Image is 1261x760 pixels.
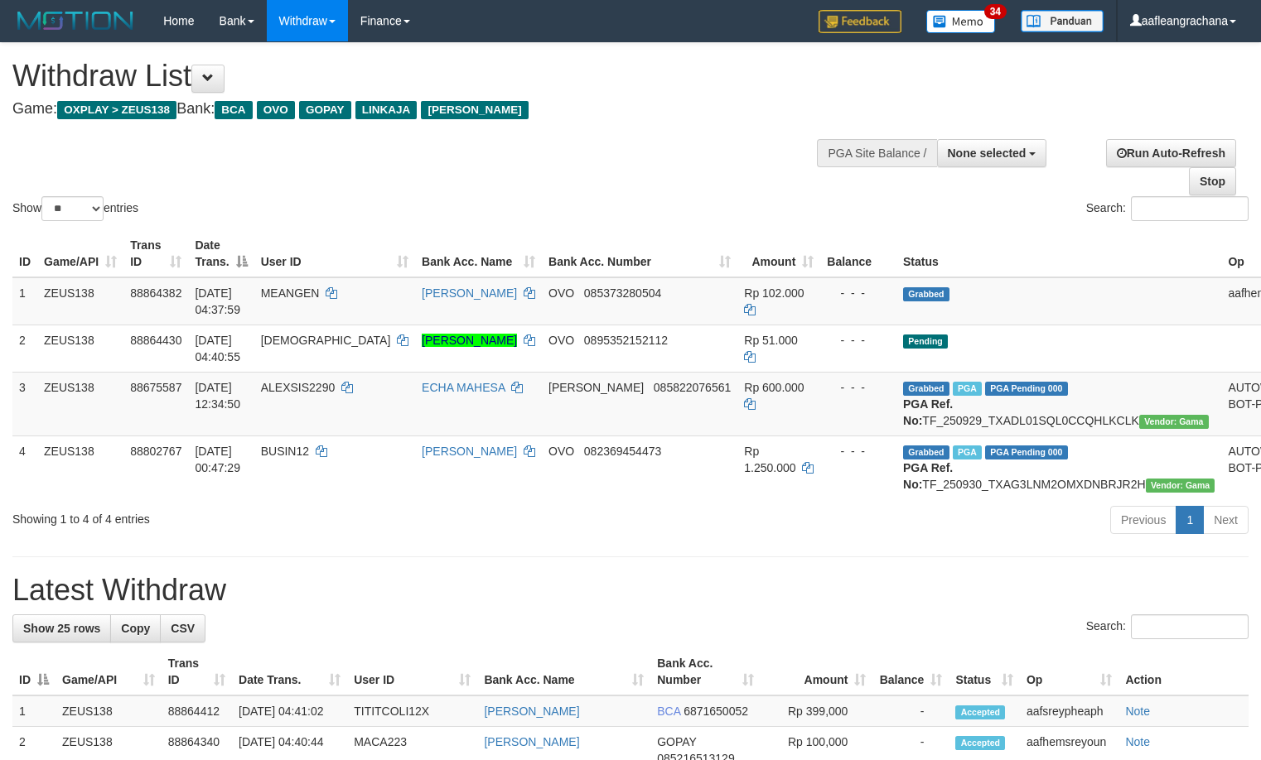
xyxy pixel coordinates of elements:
th: Bank Acc. Name: activate to sort column ascending [415,230,542,277]
a: ECHA MAHESA [422,381,505,394]
th: Amount: activate to sort column ascending [737,230,820,277]
span: Rp 51.000 [744,334,798,347]
a: Stop [1189,167,1236,195]
span: [PERSON_NAME] [421,101,528,119]
span: OVO [257,101,295,119]
span: 88864382 [130,286,181,300]
h1: Withdraw List [12,60,824,93]
span: [DATE] 04:40:55 [195,334,240,363]
span: OVO [548,286,574,300]
th: Game/API: activate to sort column ascending [56,648,162,695]
td: ZEUS138 [56,695,162,727]
td: [DATE] 04:41:02 [232,695,347,727]
td: TF_250929_TXADL01SQL0CCQHLKCLK [896,372,1221,435]
a: Copy [110,614,161,642]
span: Copy 0895352152112 to clipboard [584,334,668,347]
th: Status [896,230,1221,277]
span: 34 [984,4,1007,19]
th: Op: activate to sort column ascending [1020,648,1118,695]
span: Rp 1.250.000 [744,445,795,474]
span: Copy 6871650052 to clipboard [684,705,748,718]
td: 3 [12,372,37,435]
input: Search: [1131,614,1249,639]
span: None selected [948,147,1027,160]
td: 1 [12,695,56,727]
div: Showing 1 to 4 of 4 entries [12,504,513,527]
span: Grabbed [903,445,949,459]
a: [PERSON_NAME] [484,705,579,718]
span: 88675587 [130,381,181,394]
th: Trans ID: activate to sort column ascending [162,648,232,695]
img: Button%20Memo.svg [926,10,996,33]
span: [DEMOGRAPHIC_DATA] [261,334,391,347]
span: Show 25 rows [23,622,100,635]
th: Balance [820,230,896,277]
th: ID [12,230,37,277]
span: GOPAY [299,101,351,119]
a: [PERSON_NAME] [422,334,517,347]
th: Status: activate to sort column ascending [949,648,1020,695]
span: LINKAJA [355,101,418,119]
th: Amount: activate to sort column ascending [761,648,872,695]
span: [DATE] 04:37:59 [195,286,240,316]
span: Marked by aafsreyleap [953,445,982,459]
span: Vendor URL: https://trx31.1velocity.biz [1146,479,1215,493]
th: Date Trans.: activate to sort column descending [188,230,254,277]
a: Previous [1110,506,1176,534]
span: OVO [548,334,574,347]
td: 4 [12,435,37,499]
th: ID: activate to sort column descending [12,648,56,695]
span: Copy 085373280504 to clipboard [584,286,661,300]
span: Accepted [955,705,1005,719]
td: TITITCOLI12X [347,695,477,727]
span: PGA Pending [985,382,1068,396]
div: PGA Site Balance / [817,139,936,167]
th: Date Trans.: activate to sort column ascending [232,648,347,695]
td: 2 [12,325,37,372]
td: 1 [12,277,37,325]
span: MEANGEN [261,286,320,300]
th: Trans ID: activate to sort column ascending [123,230,188,277]
span: Rp 600.000 [744,381,804,394]
span: Marked by aafpengsreynich [953,382,982,396]
span: BUSIN12 [261,445,309,458]
th: Balance: activate to sort column ascending [872,648,949,695]
td: aafsreypheaph [1020,695,1118,727]
span: Rp 102.000 [744,286,804,300]
td: 88864412 [162,695,232,727]
button: None selected [937,139,1047,167]
div: - - - [827,285,890,301]
label: Search: [1086,614,1249,639]
span: [DATE] 12:34:50 [195,381,240,411]
h1: Latest Withdraw [12,574,1249,607]
td: Rp 399,000 [761,695,872,727]
th: Bank Acc. Number: activate to sort column ascending [542,230,737,277]
input: Search: [1131,196,1249,221]
td: TF_250930_TXAG3LNM2OMXDNBRJR2H [896,435,1221,499]
img: Feedback.jpg [819,10,901,33]
span: BCA [215,101,252,119]
span: Copy 085822076561 to clipboard [654,381,731,394]
span: OVO [548,445,574,458]
a: Note [1125,705,1150,718]
a: Note [1125,735,1150,748]
span: Pending [903,334,948,349]
th: User ID: activate to sort column ascending [347,648,477,695]
td: - [872,695,949,727]
th: Game/API: activate to sort column ascending [37,230,123,277]
span: Grabbed [903,382,949,396]
span: [PERSON_NAME] [548,381,644,394]
span: OXPLAY > ZEUS138 [57,101,176,119]
select: Showentries [41,196,104,221]
th: Action [1118,648,1249,695]
b: PGA Ref. No: [903,461,953,491]
label: Show entries [12,196,138,221]
span: Accepted [955,736,1005,750]
b: PGA Ref. No: [903,397,953,427]
a: [PERSON_NAME] [422,445,517,458]
td: ZEUS138 [37,325,123,372]
div: - - - [827,332,890,349]
span: Vendor URL: https://trx31.1velocity.biz [1139,415,1209,429]
a: Next [1203,506,1249,534]
td: ZEUS138 [37,435,123,499]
